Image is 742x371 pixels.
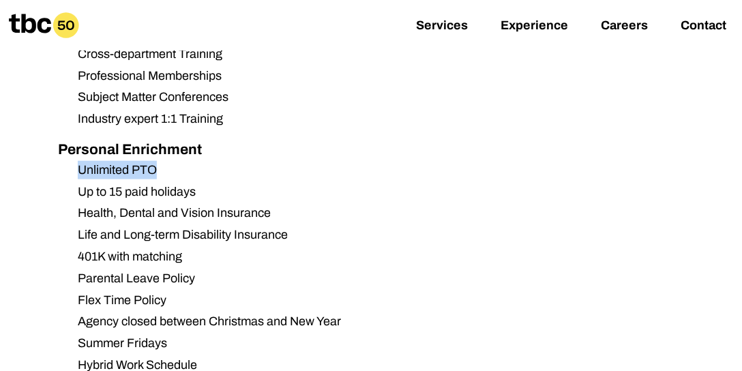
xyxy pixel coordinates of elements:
[67,204,582,222] li: Health, Dental and Vision Insurance
[601,18,648,35] a: Careers
[501,18,568,35] a: Experience
[67,183,582,201] li: Up to 15 paid holidays
[67,45,582,63] li: Cross-department Training
[67,291,582,310] li: Flex Time Policy
[67,248,582,266] li: 401K with matching
[67,312,582,331] li: Agency closed between Christmas and New Year
[67,269,582,288] li: Parental Leave Policy
[67,88,582,106] li: Subject Matter Conferences
[67,161,582,179] li: Unlimited PTO
[67,110,582,128] li: Industry expert 1:1 Training
[67,334,582,353] li: Summer Fridays
[416,18,468,35] a: Services
[67,226,582,244] li: Life and Long-term Disability Insurance
[67,67,582,85] li: Professional Memberships
[58,139,582,161] h3: Personal Enrichment
[681,18,726,35] a: Contact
